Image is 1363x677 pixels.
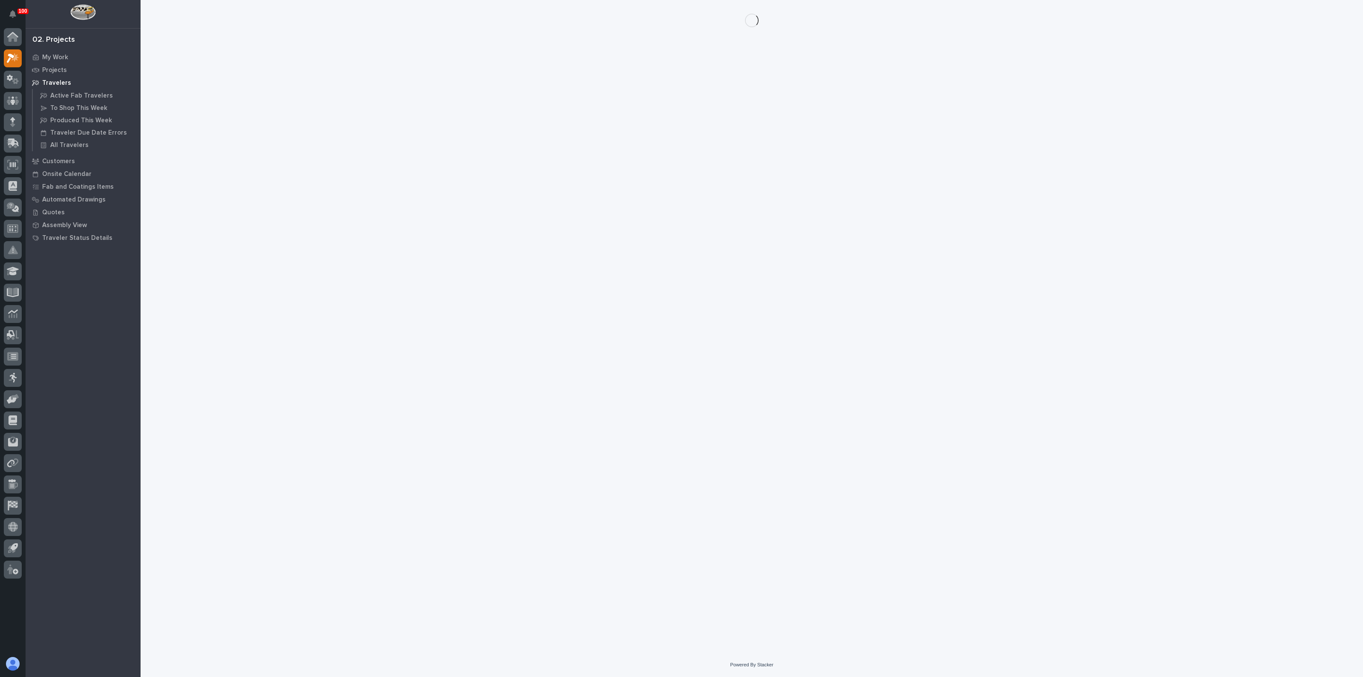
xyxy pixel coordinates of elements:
[26,63,141,76] a: Projects
[42,222,87,229] p: Assembly View
[33,89,141,101] a: Active Fab Travelers
[50,141,89,149] p: All Travelers
[42,66,67,74] p: Projects
[50,129,127,137] p: Traveler Due Date Errors
[42,158,75,165] p: Customers
[50,92,113,100] p: Active Fab Travelers
[50,117,112,124] p: Produced This Week
[50,104,107,112] p: To Shop This Week
[26,180,141,193] a: Fab and Coatings Items
[11,10,22,24] div: Notifications100
[26,219,141,231] a: Assembly View
[42,170,92,178] p: Onsite Calendar
[4,655,22,673] button: users-avatar
[42,196,106,204] p: Automated Drawings
[33,139,141,151] a: All Travelers
[4,5,22,23] button: Notifications
[42,79,71,87] p: Travelers
[42,183,114,191] p: Fab and Coatings Items
[26,206,141,219] a: Quotes
[42,209,65,216] p: Quotes
[33,127,141,138] a: Traveler Due Date Errors
[42,234,112,242] p: Traveler Status Details
[26,155,141,167] a: Customers
[26,193,141,206] a: Automated Drawings
[33,114,141,126] a: Produced This Week
[26,76,141,89] a: Travelers
[19,8,27,14] p: 100
[70,4,95,20] img: Workspace Logo
[33,102,141,114] a: To Shop This Week
[32,35,75,45] div: 02. Projects
[42,54,68,61] p: My Work
[26,231,141,244] a: Traveler Status Details
[26,51,141,63] a: My Work
[730,662,773,667] a: Powered By Stacker
[26,167,141,180] a: Onsite Calendar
